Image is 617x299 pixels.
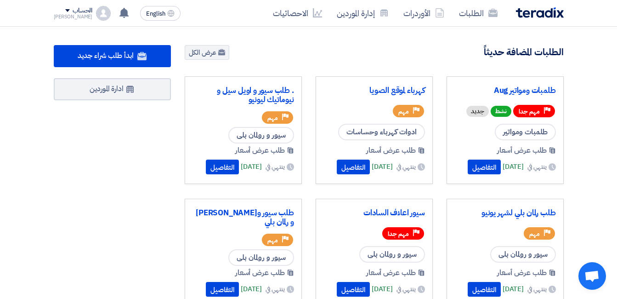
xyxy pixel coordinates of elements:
span: [DATE] [241,284,262,294]
span: [DATE] [241,161,262,172]
span: طلب عرض أسعار [497,145,547,156]
h4: الطلبات المضافة حديثاً [484,46,564,58]
span: [DATE] [503,284,524,294]
span: [DATE] [372,284,393,294]
span: طلب عرض أسعار [235,145,285,156]
a: طلمبات ومواتير Aug [454,86,556,95]
a: إدارة الموردين [329,2,396,24]
button: التفاصيل [468,160,501,174]
a: الاحصائيات [266,2,329,24]
span: سيور و رولمان بلى [359,246,425,263]
span: مهم [267,236,278,245]
span: مهم جدا [388,230,409,238]
button: التفاصيل [206,282,239,297]
button: التفاصيل [337,282,370,297]
a: ادارة الموردين [54,78,171,100]
span: ينتهي في [266,284,284,294]
div: [PERSON_NAME] [54,14,93,19]
img: Teradix logo [516,7,564,18]
a: الأوردرات [396,2,452,24]
img: profile_test.png [96,6,111,21]
a: سيور اعلاف السادات [323,208,425,218]
a: الطلبات [452,2,505,24]
span: طلب عرض أسعار [235,267,285,278]
span: مهم [398,107,409,116]
button: التفاصيل [468,282,501,297]
span: سيور و رولمان بلى [228,127,294,144]
span: [DATE] [503,161,524,172]
span: ينتهي في [527,284,546,294]
a: طلب رلمان بلي لشهر يونيو [454,208,556,218]
a: كهرباء لموقع الصويا [323,86,425,95]
div: الحساب [73,7,92,15]
span: نشط [491,106,511,117]
span: ينتهي في [396,162,415,172]
span: مهم [267,114,278,122]
span: ينتهي في [527,162,546,172]
span: طلمبات ومواتير [495,124,556,140]
span: مهم جدا [519,107,540,116]
button: English [140,6,181,21]
span: ادوات كهرباء وحساسات [338,124,425,140]
div: جديد [466,106,489,117]
span: طلب عرض أسعار [366,145,416,156]
span: English [146,11,165,17]
button: التفاصيل [337,160,370,174]
span: طلب عرض أسعار [366,267,416,278]
span: مهم [529,230,540,238]
span: [DATE] [372,161,393,172]
a: طلب سيور و[PERSON_NAME] و رلمان بلي [192,208,294,227]
span: طلب عرض أسعار [497,267,547,278]
span: سيور و رولمان بلى [228,249,294,266]
span: ينتهي في [266,162,284,172]
a: عرض الكل [185,45,229,60]
span: ينتهي في [396,284,415,294]
span: ابدأ طلب شراء جديد [78,50,133,61]
button: التفاصيل [206,160,239,174]
a: . طلب سيور و اويل سيل و نيوماتيك ليونيو [192,86,294,104]
span: سيور و رولمان بلى [490,246,556,263]
a: Open chat [578,262,606,290]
